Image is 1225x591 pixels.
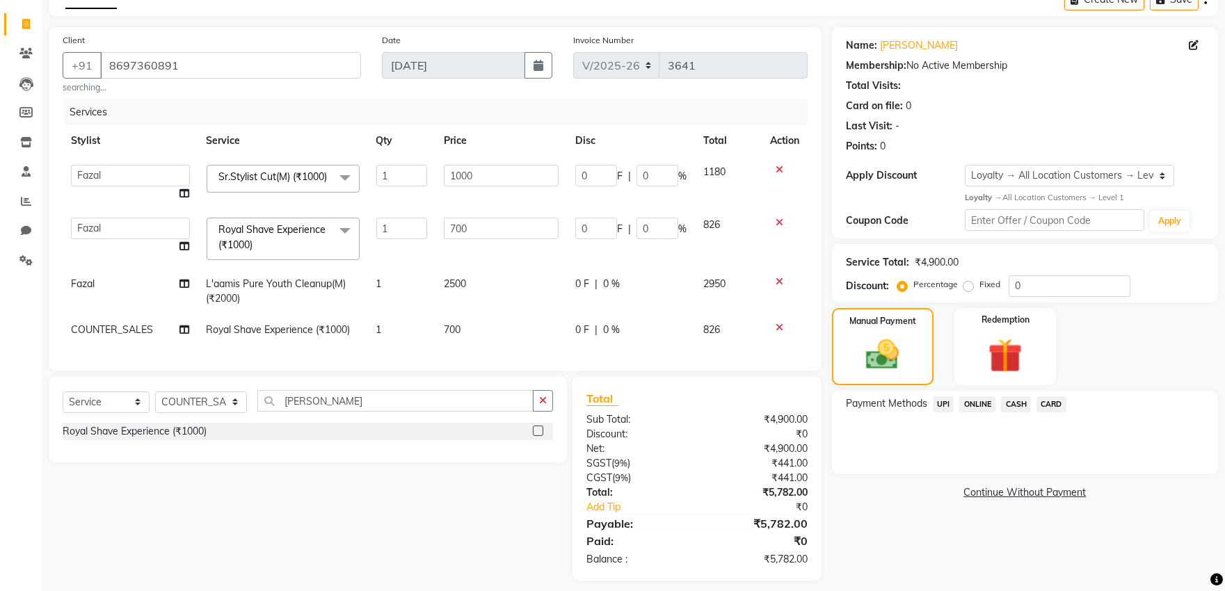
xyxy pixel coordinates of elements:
[697,515,818,532] div: ₹5,782.00
[913,278,958,291] label: Percentage
[880,139,886,154] div: 0
[71,277,95,290] span: Fazal
[849,315,916,327] label: Manual Payment
[576,552,697,567] div: Balance :
[703,218,720,231] span: 826
[576,471,697,485] div: ( )
[697,533,818,549] div: ₹0
[906,99,911,113] div: 0
[697,442,818,456] div: ₹4,900.00
[576,412,697,427] div: Sub Total:
[253,238,259,251] a: x
[762,125,808,156] th: Action
[617,222,623,236] span: F
[697,456,818,471] div: ₹441.00
[678,169,687,184] span: %
[717,500,818,515] div: ₹0
[207,323,351,336] span: Royal Shave Experience (₹1000)
[846,58,906,73] div: Membership:
[576,456,697,471] div: ( )
[63,34,85,47] label: Client
[933,396,954,412] span: UPI
[328,170,334,183] a: x
[576,500,717,515] a: Add Tip
[977,334,1033,377] img: _gift.svg
[444,277,466,290] span: 2500
[376,323,382,336] span: 1
[603,323,620,337] span: 0 %
[586,391,618,406] span: Total
[1150,211,1190,232] button: Apply
[586,471,612,484] span: CGST
[678,222,687,236] span: %
[880,38,958,53] a: [PERSON_NAME]
[703,323,720,336] span: 826
[697,427,818,442] div: ₹0
[63,81,361,94] small: searching...
[567,125,695,156] th: Disc
[614,458,627,469] span: 9%
[915,255,959,270] div: ₹4,900.00
[628,169,631,184] span: |
[576,515,697,532] div: Payable:
[856,336,909,373] img: _cash.svg
[576,442,697,456] div: Net:
[573,34,634,47] label: Invoice Number
[576,533,697,549] div: Paid:
[846,139,877,154] div: Points:
[435,125,567,156] th: Price
[444,323,461,336] span: 700
[576,427,697,442] div: Discount:
[628,222,631,236] span: |
[846,255,909,270] div: Service Total:
[376,277,382,290] span: 1
[575,323,589,337] span: 0 F
[617,169,623,184] span: F
[595,323,598,337] span: |
[703,165,726,178] span: 1180
[219,170,328,183] span: Sr.Stylist Cut(M) (₹1000)
[207,277,346,305] span: L'aamis Pure Youth Cleanup(M) (₹2000)
[1001,396,1031,412] span: CASH
[257,390,534,412] input: Search or Scan
[846,58,1204,73] div: No Active Membership
[575,277,589,291] span: 0 F
[697,552,818,567] div: ₹5,782.00
[595,277,598,291] span: |
[603,277,620,291] span: 0 %
[835,485,1215,500] a: Continue Without Payment
[965,192,1204,204] div: All Location Customers → Level 1
[198,125,368,156] th: Service
[63,424,207,439] div: Royal Shave Experience (₹1000)
[965,193,1002,202] strong: Loyalty →
[576,485,697,500] div: Total:
[982,314,1030,326] label: Redemption
[368,125,435,156] th: Qty
[846,396,927,411] span: Payment Methods
[697,412,818,427] div: ₹4,900.00
[697,485,818,500] div: ₹5,782.00
[71,323,153,336] span: COUNTER_SALES
[64,99,818,125] div: Services
[846,213,966,228] div: Coupon Code
[1036,396,1066,412] span: CARD
[846,168,966,183] div: Apply Discount
[615,472,628,483] span: 9%
[846,79,901,93] div: Total Visits:
[219,223,326,250] span: Royal Shave Experience (₹1000)
[959,396,995,412] span: ONLINE
[703,277,726,290] span: 2950
[100,52,361,79] input: Search by Name/Mobile/Email/Code
[382,34,401,47] label: Date
[697,471,818,485] div: ₹441.00
[846,279,889,293] div: Discount:
[846,38,877,53] div: Name:
[695,125,762,156] th: Total
[586,457,611,469] span: SGST
[63,125,198,156] th: Stylist
[846,119,892,133] div: Last Visit:
[895,119,899,133] div: -
[846,99,903,113] div: Card on file:
[63,52,102,79] button: +91
[965,209,1144,231] input: Enter Offer / Coupon Code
